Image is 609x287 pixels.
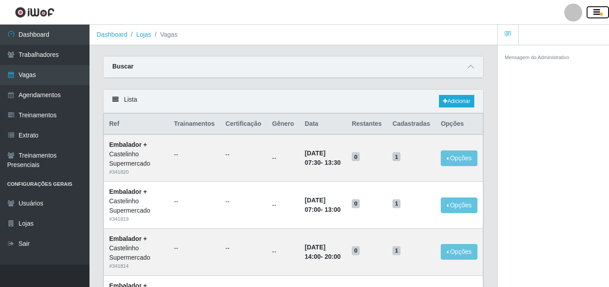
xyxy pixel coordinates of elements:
div: Castelinho Supermercado [109,244,163,262]
th: Gênero [267,114,299,135]
button: Opções [441,244,477,260]
td: -- [267,228,299,275]
time: [DATE] 14:00 [305,244,325,260]
th: Data [299,114,346,135]
td: -- [267,134,299,181]
time: [DATE] 07:30 [305,150,325,166]
div: Lista [103,90,483,113]
ul: -- [226,150,261,159]
ul: -- [174,150,215,159]
button: Opções [441,197,477,213]
strong: - [305,150,341,166]
div: # 341814 [109,262,163,270]
small: Mensagem do Administrativo [505,55,569,60]
th: Opções [435,114,483,135]
span: 0 [352,199,360,208]
span: 1 [392,152,400,161]
ul: -- [226,197,261,206]
th: Trainamentos [169,114,220,135]
th: Ref [104,114,169,135]
time: 13:30 [324,159,341,166]
span: 1 [392,199,400,208]
div: # 341820 [109,168,163,176]
time: [DATE] 07:00 [305,197,325,213]
strong: - [305,197,341,213]
ul: -- [174,244,215,253]
span: 0 [352,152,360,161]
th: Restantes [346,114,387,135]
strong: Embalador + [109,235,147,242]
time: 13:00 [324,206,341,213]
div: Castelinho Supermercado [109,197,163,215]
ul: -- [226,244,261,253]
strong: Embalador + [109,141,147,148]
strong: Buscar [112,63,133,70]
nav: breadcrumb [89,25,497,45]
td: -- [267,182,299,229]
button: Opções [441,150,477,166]
div: # 341819 [109,215,163,223]
div: Castelinho Supermercado [109,150,163,168]
span: 1 [392,246,400,255]
th: Certificação [220,114,267,135]
th: Cadastradas [387,114,435,135]
ul: -- [174,197,215,206]
img: CoreUI Logo [15,7,55,18]
a: Lojas [136,31,151,38]
strong: Embalador + [109,188,147,195]
a: Dashboard [97,31,128,38]
a: Adicionar [439,95,474,107]
li: Vagas [151,30,178,39]
span: 0 [352,246,360,255]
time: 20:00 [324,253,341,260]
strong: - [305,244,341,260]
